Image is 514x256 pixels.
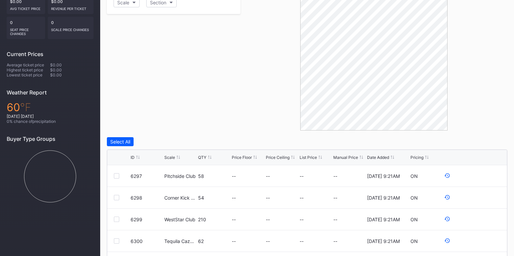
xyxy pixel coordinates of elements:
div: [DATE] 9:21AM [367,195,400,201]
div: Tequila Cazadores Cantina [164,238,196,244]
div: $0.00 [50,67,94,72]
div: Avg ticket price [10,4,42,11]
div: [DATE] [DATE] [7,114,94,119]
div: ON [410,217,418,222]
div: [DATE] 9:21AM [367,238,400,244]
div: List Price [300,155,317,160]
div: 58 [198,173,230,179]
div: [DATE] 9:21AM [367,173,400,179]
div: -- [232,238,236,244]
div: Weather Report [7,89,94,96]
div: QTY [198,155,206,160]
div: 210 [198,217,230,222]
div: 6299 [131,217,163,222]
div: Date Added [367,155,389,160]
div: -- [232,195,236,201]
div: -- [300,217,304,222]
div: -- [232,217,236,222]
div: 0 % chance of precipitation [7,119,94,124]
div: 0 [7,17,45,39]
div: -- [266,217,270,222]
div: Pitchside Club [164,173,196,179]
div: 0 [48,17,94,39]
div: seat price changes [10,25,42,36]
div: Price Ceiling [266,155,290,160]
div: Scale [164,155,175,160]
div: ID [131,155,135,160]
div: Corner Kick Club [164,195,196,201]
div: -- [300,238,304,244]
div: -- [300,195,304,201]
div: 6300 [131,238,163,244]
div: WestStar Club [164,217,195,222]
svg: Chart title [7,147,94,206]
div: -- [333,238,365,244]
div: ON [410,173,418,179]
div: -- [300,173,304,179]
div: 6297 [131,173,163,179]
div: [DATE] 9:21AM [367,217,400,222]
div: scale price changes [51,25,91,32]
div: Buyer Type Groups [7,136,94,142]
div: Select All [110,139,130,145]
div: -- [333,195,365,201]
span: ℉ [20,101,31,114]
div: -- [333,217,365,222]
div: Average ticket price [7,62,50,67]
button: Select All [107,137,134,146]
div: -- [266,238,270,244]
div: ON [410,195,418,201]
div: 62 [198,238,230,244]
div: -- [266,173,270,179]
div: ON [410,238,418,244]
div: Current Prices [7,51,94,57]
div: Lowest ticket price [7,72,50,77]
div: $0.00 [50,62,94,67]
div: 6298 [131,195,163,201]
div: 60 [7,101,94,114]
div: -- [266,195,270,201]
div: -- [232,173,236,179]
div: Revenue per ticket [51,4,91,11]
div: Price Floor [232,155,252,160]
div: 54 [198,195,230,201]
div: Pricing [410,155,423,160]
div: -- [333,173,365,179]
div: $0.00 [50,72,94,77]
div: Highest ticket price [7,67,50,72]
div: Manual Price [333,155,358,160]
